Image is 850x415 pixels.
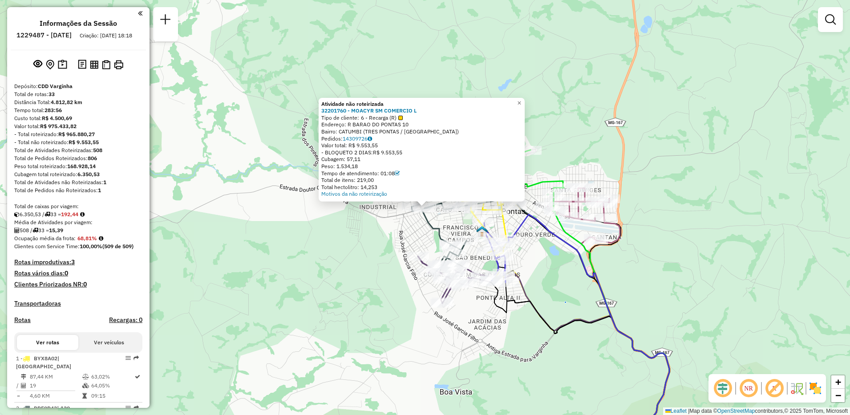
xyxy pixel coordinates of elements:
[32,57,44,72] button: Exibir sessão original
[40,123,77,129] strong: R$ 975.433,82
[321,101,384,107] strong: Atividade não roteirizada
[91,381,134,390] td: 64,05%
[16,391,20,400] td: =
[835,376,841,387] span: +
[67,163,96,169] strong: 168.928,14
[321,142,522,149] div: Valor total: R$ 9.553,55
[69,139,99,145] strong: R$ 9.553,55
[56,58,69,72] button: Painel de Sugestão
[321,149,522,156] div: - BLOQUETO 2 DIAS:
[663,407,850,415] div: Map data © contributors,© 2025 TomTom, Microsoft
[14,212,20,217] i: Cubagem total roteirizado
[34,405,57,411] span: DDF0D42
[21,374,26,379] i: Distância Total
[77,171,100,177] strong: 6.350,53
[738,378,759,399] span: Ocultar NR
[321,107,417,114] a: 32201760 - MOACYR SM COMERCIO L
[831,389,845,402] a: Zoom out
[51,99,82,105] strong: 4.812,82 km
[764,378,785,399] span: Exibir rótulo
[321,121,522,128] div: Endereço: R BARAO DO PONTAS 10
[82,383,89,388] i: % de utilização da cubagem
[321,163,522,170] div: Peso: 1.534,18
[14,226,142,234] div: 508 / 33 =
[45,212,50,217] i: Total de rotas
[76,32,136,40] div: Criação: [DATE] 18:18
[134,355,139,361] em: Rota exportada
[476,226,488,237] img: Tres Pontas
[88,58,100,70] button: Visualizar relatório de Roteirização
[14,178,142,186] div: Total de Atividades não Roteirizadas:
[134,405,139,411] em: Rota exportada
[14,202,142,210] div: Total de caixas por viagem:
[321,156,522,163] div: Cubagem: 57,11
[91,372,134,381] td: 63,02%
[14,138,142,146] div: - Total não roteirizado:
[80,212,85,217] i: Meta Caixas/viagem: 212,60 Diferença: -20,16
[717,408,755,414] a: OpenStreetMap
[14,114,142,122] div: Custo total:
[80,243,102,250] strong: 100,00%
[14,170,142,178] div: Cubagem total roteirizado:
[14,235,76,242] span: Ocupação média da frota:
[109,316,142,324] h4: Recargas: 0
[14,300,142,307] h4: Transportadoras
[125,405,131,411] em: Opções
[93,147,102,153] strong: 508
[14,210,142,218] div: 6.350,53 / 33 =
[835,390,841,401] span: −
[17,335,78,350] button: Ver rotas
[138,8,142,18] a: Clique aqui para minimizar o painel
[103,179,106,185] strong: 1
[361,114,403,121] span: 6 - Recarga (R)
[321,184,522,191] div: Total hectolitro: 14,253
[14,228,20,233] i: Total de Atividades
[21,383,26,388] i: Total de Atividades
[395,170,400,177] a: Com service time
[665,408,687,414] a: Leaflet
[14,130,142,138] div: - Total roteirizado:
[14,146,142,154] div: Total de Atividades Roteirizadas:
[32,228,38,233] i: Total de rotas
[49,227,63,234] strong: 15,39
[38,83,73,89] strong: CDD Varginha
[42,115,72,121] strong: R$ 4.500,69
[135,374,140,379] i: Rota otimizada
[712,378,733,399] span: Ocultar deslocamento
[16,381,20,390] td: /
[49,91,55,97] strong: 33
[125,355,131,361] em: Opções
[14,186,142,194] div: Total de Pedidos não Roteirizados:
[91,391,134,400] td: 09:15
[102,243,134,250] strong: (509 de 509)
[321,190,387,197] a: Motivos da não roteirização
[14,316,31,324] a: Rotas
[688,408,689,414] span: |
[343,135,372,142] a: 14309726
[14,82,142,90] div: Depósito:
[71,258,75,266] strong: 3
[789,381,804,395] img: Fluxo de ruas
[45,107,62,113] strong: 283:56
[76,58,88,72] button: Logs desbloquear sessão
[29,381,82,390] td: 19
[517,99,521,107] span: ×
[98,187,101,193] strong: 1
[14,122,142,130] div: Valor total:
[82,374,89,379] i: % de utilização do peso
[321,177,522,184] div: Total de itens: 219,00
[414,203,436,212] div: Atividade não roteirizada - MOACYR SM COMERCIO L
[65,269,68,277] strong: 0
[100,58,112,71] button: Visualizar Romaneio
[368,136,372,141] i: Observações
[14,258,142,266] h4: Rotas improdutivas:
[373,149,402,156] span: R$ 9.553,55
[83,280,87,288] strong: 0
[44,58,56,72] button: Centralizar mapa no depósito ou ponto de apoio
[29,372,82,381] td: 87,44 KM
[822,11,839,28] a: Exibir filtros
[16,31,72,39] h6: 1229487 - [DATE]
[34,355,57,362] span: BYX8A02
